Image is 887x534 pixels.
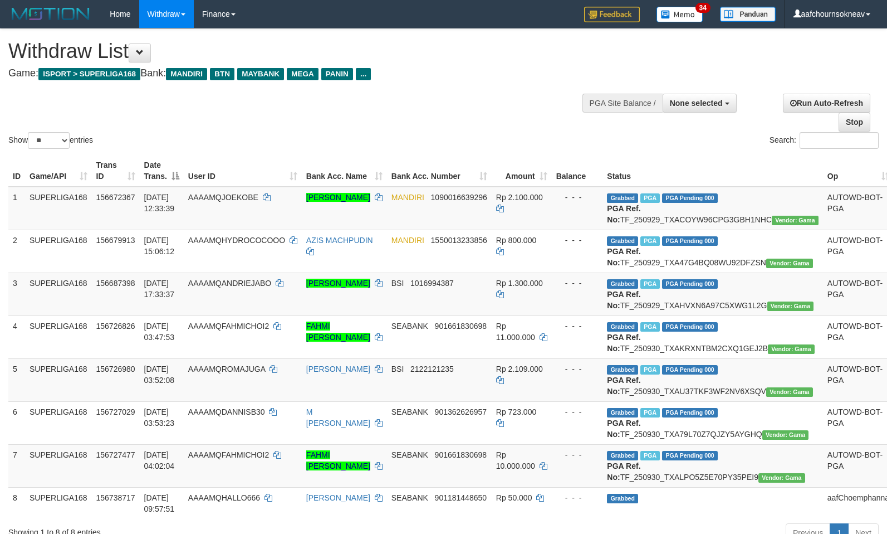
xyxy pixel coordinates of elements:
[8,155,25,187] th: ID
[584,7,640,22] img: Feedback.jpg
[767,302,814,311] span: Vendor URL: https://trx31.1velocity.biz
[188,407,265,416] span: AAAAMQDANNISB30
[720,7,776,22] img: panduan.png
[25,487,92,519] td: SUPERLIGA168
[144,279,175,299] span: [DATE] 17:33:37
[556,278,599,289] div: - - -
[8,230,25,273] td: 2
[602,230,822,273] td: TF_250929_TXA47G4BQ08WU92DFZSN
[607,451,638,460] span: Grabbed
[556,363,599,375] div: - - -
[496,407,536,416] span: Rp 723.000
[496,279,543,288] span: Rp 1.300.000
[435,493,487,502] span: Copy 901181448650 to clipboard
[607,333,640,353] b: PGA Ref. No:
[435,450,487,459] span: Copy 901661830698 to clipboard
[602,315,822,358] td: TF_250930_TXAKRXNTBM2CXQ1GEJ2B
[25,155,92,187] th: Game/API: activate to sort column ascending
[144,236,175,256] span: [DATE] 15:06:12
[607,462,640,482] b: PGA Ref. No:
[662,322,718,332] span: PGA Pending
[96,193,135,202] span: 156672367
[662,279,718,289] span: PGA Pending
[431,236,487,245] span: Copy 1550013233856 to clipboard
[556,321,599,332] div: - - -
[496,493,532,502] span: Rp 50.000
[25,358,92,401] td: SUPERLIGA168
[306,450,370,470] a: FAHMI [PERSON_NAME]
[25,315,92,358] td: SUPERLIGA168
[602,187,822,230] td: TF_250929_TXACOYW96CPG3GBH1NHC
[492,155,552,187] th: Amount: activate to sort column ascending
[391,493,428,502] span: SEABANK
[188,493,260,502] span: AAAAMQHALLO666
[306,322,370,342] a: FAHMI [PERSON_NAME]
[8,132,93,149] label: Show entries
[321,68,353,80] span: PANIN
[607,376,640,396] b: PGA Ref. No:
[96,365,135,373] span: 156726980
[96,322,135,331] span: 156726826
[306,493,370,502] a: [PERSON_NAME]
[607,247,640,267] b: PGA Ref. No:
[602,273,822,315] td: TF_250929_TXAHVXN6A97C5XWG1L2G
[607,236,638,246] span: Grabbed
[144,493,175,513] span: [DATE] 09:57:51
[768,344,815,354] span: Vendor URL: https://trx31.1velocity.biz
[556,449,599,460] div: - - -
[839,113,870,132] a: Stop
[306,193,370,202] a: [PERSON_NAME]
[772,216,819,225] span: Vendor URL: https://trx31.1velocity.biz
[391,193,424,202] span: MANDIRI
[607,408,638,418] span: Grabbed
[556,406,599,418] div: - - -
[8,487,25,519] td: 8
[391,322,428,331] span: SEABANK
[607,193,638,203] span: Grabbed
[8,358,25,401] td: 5
[602,358,822,401] td: TF_250930_TXAU37TKF3WF2NV6XSQV
[8,68,580,79] h4: Game: Bank:
[556,235,599,246] div: - - -
[582,94,663,113] div: PGA Site Balance /
[302,155,387,187] th: Bank Acc. Name: activate to sort column ascending
[188,279,271,288] span: AAAAMQANDRIEJABO
[496,322,535,342] span: Rp 11.000.000
[607,494,638,503] span: Grabbed
[188,365,265,373] span: AAAAMQROMAJUGA
[662,193,718,203] span: PGA Pending
[640,451,660,460] span: Marked by aafandaneth
[144,450,175,470] span: [DATE] 04:02:04
[670,99,723,108] span: None selected
[435,407,487,416] span: Copy 901362626957 to clipboard
[662,408,718,418] span: PGA Pending
[391,450,428,459] span: SEABANK
[25,273,92,315] td: SUPERLIGA168
[695,3,710,13] span: 34
[25,187,92,230] td: SUPERLIGA168
[602,444,822,487] td: TF_250930_TXALPO5Z5E70PY35PEI9
[28,132,70,149] select: Showentries
[766,259,813,268] span: Vendor URL: https://trx31.1velocity.biz
[356,68,371,80] span: ...
[640,193,660,203] span: Marked by aafsengchandara
[287,68,318,80] span: MEGA
[306,407,370,428] a: M [PERSON_NAME]
[663,94,737,113] button: None selected
[640,322,660,332] span: Marked by aafandaneth
[758,473,805,483] span: Vendor URL: https://trx31.1velocity.biz
[607,204,640,224] b: PGA Ref. No:
[656,7,703,22] img: Button%20Memo.svg
[410,279,454,288] span: Copy 1016994387 to clipboard
[607,279,638,289] span: Grabbed
[188,236,285,245] span: AAAAMQHYDROCOCOOO
[306,279,370,288] a: [PERSON_NAME]
[496,450,535,470] span: Rp 10.000.000
[435,322,487,331] span: Copy 901661830698 to clipboard
[387,155,492,187] th: Bank Acc. Number: activate to sort column ascending
[188,193,258,202] span: AAAAMQJOEKOBE
[8,273,25,315] td: 3
[237,68,284,80] span: MAYBANK
[144,322,175,342] span: [DATE] 03:47:53
[496,236,536,245] span: Rp 800.000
